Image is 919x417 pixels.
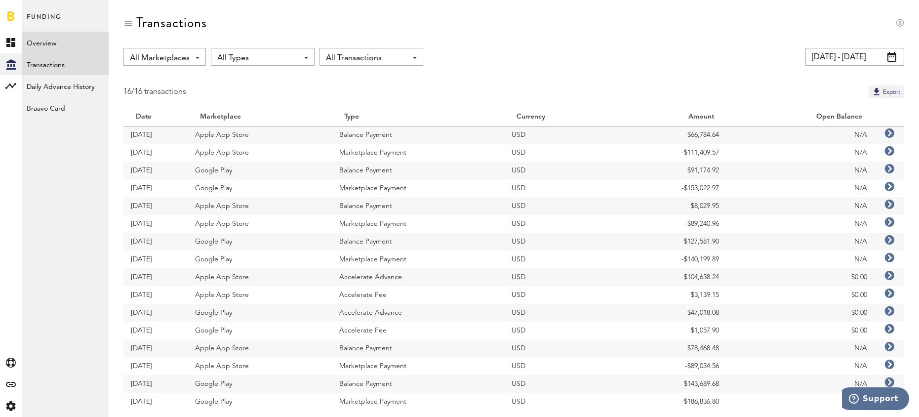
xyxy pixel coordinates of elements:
[332,126,504,144] td: Balance Payment
[726,197,875,215] td: N/A
[504,268,616,286] td: USD
[616,144,726,162] td: -$111,409.57
[616,357,726,375] td: -$89,034.56
[869,85,904,98] button: Export
[123,215,188,233] td: [DATE]
[616,126,726,144] td: $66,784.64
[123,162,188,179] td: [DATE]
[217,50,298,67] span: All Types
[123,179,188,197] td: [DATE]
[616,375,726,393] td: $143,689.68
[616,215,726,233] td: -$89,240.96
[123,357,188,375] td: [DATE]
[123,250,188,268] td: [DATE]
[332,322,504,339] td: Accelerate Fee
[616,268,726,286] td: $104,638.24
[616,286,726,304] td: $3,139.15
[504,393,616,411] td: USD
[726,322,875,339] td: $0.00
[504,357,616,375] td: USD
[332,393,504,411] td: Marketplace Payment
[123,233,188,250] td: [DATE]
[188,322,332,339] td: Google Play
[188,197,332,215] td: Apple App Store
[332,162,504,179] td: Balance Payment
[332,339,504,357] td: Balance Payment
[726,375,875,393] td: N/A
[123,375,188,393] td: [DATE]
[504,215,616,233] td: USD
[123,286,188,304] td: [DATE]
[504,322,616,339] td: USD
[726,393,875,411] td: N/A
[616,339,726,357] td: $78,468.48
[332,233,504,250] td: Balance Payment
[123,126,188,144] td: [DATE]
[27,11,61,32] span: Funding
[123,268,188,286] td: [DATE]
[616,108,726,126] th: Amount
[123,304,188,322] td: [DATE]
[136,15,207,31] div: Transactions
[188,393,332,411] td: Google Play
[188,233,332,250] td: Google Play
[726,268,875,286] td: $0.00
[616,304,726,322] td: $47,018.08
[616,250,726,268] td: -$140,199.89
[616,393,726,411] td: -$186,836.80
[504,197,616,215] td: USD
[504,144,616,162] td: USD
[188,215,332,233] td: Apple App Store
[726,215,875,233] td: N/A
[188,268,332,286] td: Apple App Store
[726,233,875,250] td: N/A
[188,250,332,268] td: Google Play
[726,144,875,162] td: N/A
[504,179,616,197] td: USD
[332,215,504,233] td: Marketplace Payment
[332,250,504,268] td: Marketplace Payment
[326,50,407,67] span: All Transactions
[22,53,109,75] a: Transactions
[726,357,875,375] td: N/A
[726,286,875,304] td: $0.00
[188,304,332,322] td: Google Play
[123,393,188,411] td: [DATE]
[616,179,726,197] td: -$153,022.97
[130,50,190,67] span: All Marketplaces
[616,322,726,339] td: $1,057.90
[332,304,504,322] td: Accelerate Advance
[504,126,616,144] td: USD
[332,357,504,375] td: Marketplace Payment
[504,233,616,250] td: USD
[123,108,188,126] th: Date
[332,144,504,162] td: Marketplace Payment
[22,32,109,53] a: Overview
[332,375,504,393] td: Balance Payment
[726,162,875,179] td: N/A
[726,304,875,322] td: $0.00
[123,197,188,215] td: [DATE]
[188,375,332,393] td: Google Play
[188,162,332,179] td: Google Play
[332,197,504,215] td: Balance Payment
[123,339,188,357] td: [DATE]
[188,357,332,375] td: Apple App Store
[726,250,875,268] td: N/A
[504,304,616,322] td: USD
[123,85,186,98] div: 16/16 transactions
[188,339,332,357] td: Apple App Store
[22,97,109,119] a: Braavo Card
[332,268,504,286] td: Accelerate Advance
[726,126,875,144] td: N/A
[872,86,881,96] img: Export
[726,179,875,197] td: N/A
[616,162,726,179] td: $91,174.92
[188,144,332,162] td: Apple App Store
[842,387,909,412] iframe: Opens a widget where you can find more information
[123,144,188,162] td: [DATE]
[726,339,875,357] td: N/A
[188,108,332,126] th: Marketplace
[504,250,616,268] td: USD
